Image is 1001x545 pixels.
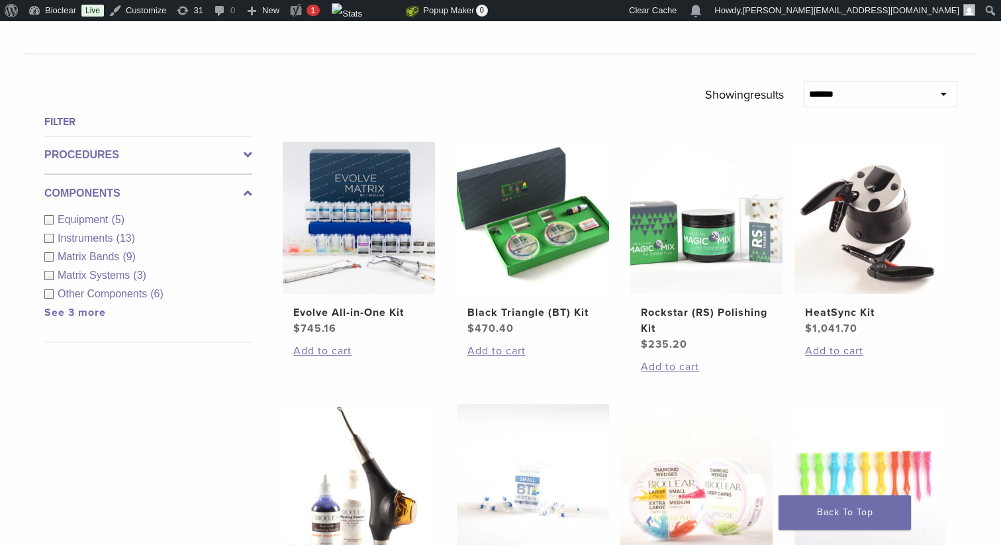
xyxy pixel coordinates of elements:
[641,338,648,351] span: $
[44,306,106,319] a: See 3 more
[805,305,936,321] h2: HeatSync Kit
[150,288,164,299] span: (6)
[58,251,122,262] span: Matrix Bands
[122,251,136,262] span: (9)
[641,359,772,375] a: Add to cart: “Rockstar (RS) Polishing Kit”
[630,142,783,294] img: Rockstar (RS) Polishing Kit
[705,81,784,109] p: Showing results
[283,142,435,294] img: Evolve All-in-One Kit
[805,322,812,335] span: $
[310,5,315,15] span: 1
[805,322,857,335] bdi: 1,041.70
[467,322,475,335] span: $
[467,343,598,359] a: Add to cart: “Black Triangle (BT) Kit”
[467,322,514,335] bdi: 470.40
[630,142,784,352] a: Rockstar (RS) Polishing KitRockstar (RS) Polishing Kit $235.20
[44,185,252,201] label: Components
[44,114,252,130] h4: Filter
[457,142,609,294] img: Black Triangle (BT) Kit
[641,338,687,351] bdi: 235.20
[112,214,125,225] span: (5)
[44,147,252,163] label: Procedures
[58,270,133,281] span: Matrix Systems
[293,305,424,321] h2: Evolve All-in-One Kit
[456,142,610,336] a: Black Triangle (BT) KitBlack Triangle (BT) Kit $470.40
[81,5,104,17] a: Live
[794,142,947,294] img: HeatSync Kit
[332,3,406,19] img: Views over 48 hours. Click for more Jetpack Stats.
[743,5,959,15] span: [PERSON_NAME][EMAIL_ADDRESS][DOMAIN_NAME]
[282,142,436,336] a: Evolve All-in-One KitEvolve All-in-One Kit $745.16
[467,305,598,321] h2: Black Triangle (BT) Kit
[293,322,336,335] bdi: 745.16
[779,495,911,530] a: Back To Top
[293,343,424,359] a: Add to cart: “Evolve All-in-One Kit”
[476,5,488,17] span: 0
[794,142,948,336] a: HeatSync KitHeatSync Kit $1,041.70
[58,288,150,299] span: Other Components
[641,305,772,336] h2: Rockstar (RS) Polishing Kit
[58,232,117,244] span: Instruments
[117,232,135,244] span: (13)
[133,270,146,281] span: (3)
[58,214,112,225] span: Equipment
[805,343,936,359] a: Add to cart: “HeatSync Kit”
[293,322,301,335] span: $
